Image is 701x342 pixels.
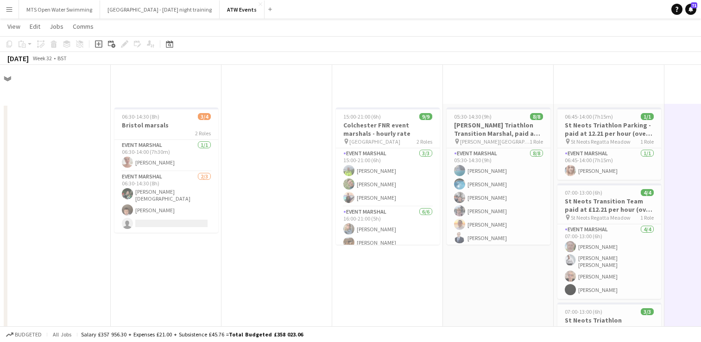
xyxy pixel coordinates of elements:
[571,138,631,145] span: St Neots Regatta Meadow
[195,130,211,137] span: 2 Roles
[46,20,67,32] a: Jobs
[565,113,613,120] span: 06:45-14:00 (7h15m)
[336,108,440,245] app-job-card: 15:00-21:00 (6h)9/9Colchester FNR event marshals - hourly rate [GEOGRAPHIC_DATA]2 RolesEvent Mars...
[640,214,654,221] span: 1 Role
[691,2,697,8] span: 71
[557,148,661,180] app-card-role: Event Marshal1/106:45-14:00 (7h15m)[PERSON_NAME]
[69,20,97,32] a: Comms
[31,55,54,62] span: Week 32
[7,54,29,63] div: [DATE]
[349,138,400,145] span: [GEOGRAPHIC_DATA]
[454,113,492,120] span: 05:30-14:30 (9h)
[114,140,218,171] app-card-role: Event Marshal1/106:30-14:00 (7h30m)[PERSON_NAME]
[565,189,602,196] span: 07:00-13:00 (6h)
[640,138,654,145] span: 1 Role
[100,0,220,19] button: [GEOGRAPHIC_DATA] - [DATE] night training
[417,138,432,145] span: 2 Roles
[447,108,550,245] app-job-card: 05:30-14:30 (9h)8/8[PERSON_NAME] Triathlon Transition Marshal, paid at £12.21 per hour (over 21) ...
[447,121,550,138] h3: [PERSON_NAME] Triathlon Transition Marshal, paid at £12.21 per hour (over 21)
[336,148,440,207] app-card-role: Event Marshal3/315:00-21:00 (6h)[PERSON_NAME][PERSON_NAME][PERSON_NAME]
[114,108,218,233] app-job-card: 06:30-14:30 (8h)3/4Bristol marsals2 RolesEvent Marshal1/106:30-14:00 (7h30m)[PERSON_NAME]Event Ma...
[565,308,602,315] span: 07:00-13:00 (6h)
[15,331,42,338] span: Budgeted
[73,22,94,31] span: Comms
[336,121,440,138] h3: Colchester FNR event marshals - hourly rate
[530,113,543,120] span: 8/8
[557,197,661,214] h3: St Neots Transition Team paid at £12.21 per hour (over 21)
[122,113,159,120] span: 06:30-14:30 (8h)
[530,138,543,145] span: 1 Role
[641,308,654,315] span: 3/3
[557,316,661,333] h3: St Neots Triathlon Registration Team £20 ATW CREDITS per hour
[4,20,24,32] a: View
[57,55,67,62] div: BST
[336,207,440,308] app-card-role: Event Marshal6/616:00-21:00 (5h)[PERSON_NAME][PERSON_NAME]
[557,108,661,180] app-job-card: 06:45-14:00 (7h15m)1/1St Neots Triathlon Parking - paid at 12.21 per hour (over 21) St Neots Rega...
[641,113,654,120] span: 1/1
[557,184,661,299] app-job-card: 07:00-13:00 (6h)4/4St Neots Transition Team paid at £12.21 per hour (over 21) St Neots Regatta Me...
[114,171,218,233] app-card-role: Event Marshal2/306:30-14:30 (8h)[PERSON_NAME][DEMOGRAPHIC_DATA][PERSON_NAME]
[557,121,661,138] h3: St Neots Triathlon Parking - paid at 12.21 per hour (over 21)
[685,4,696,15] a: 71
[641,189,654,196] span: 4/4
[5,329,43,340] button: Budgeted
[19,0,100,19] button: MTS Open Water Swimming
[114,121,218,129] h3: Bristol marsals
[30,22,40,31] span: Edit
[26,20,44,32] a: Edit
[7,22,20,31] span: View
[51,331,73,338] span: All jobs
[447,148,550,274] app-card-role: Event Marshal8/805:30-14:30 (9h)[PERSON_NAME][PERSON_NAME][PERSON_NAME][PERSON_NAME][PERSON_NAME]...
[50,22,63,31] span: Jobs
[571,214,631,221] span: St Neots Regatta Meadow
[229,331,303,338] span: Total Budgeted £358 023.06
[460,138,530,145] span: [PERSON_NAME][GEOGRAPHIC_DATA]
[198,113,211,120] span: 3/4
[220,0,265,19] button: ATW Events
[343,113,381,120] span: 15:00-21:00 (6h)
[419,113,432,120] span: 9/9
[81,331,303,338] div: Salary £357 956.30 + Expenses £21.00 + Subsistence £45.76 =
[557,224,661,299] app-card-role: Event Marshal4/407:00-13:00 (6h)[PERSON_NAME][PERSON_NAME] [PERSON_NAME][PERSON_NAME][PERSON_NAME]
